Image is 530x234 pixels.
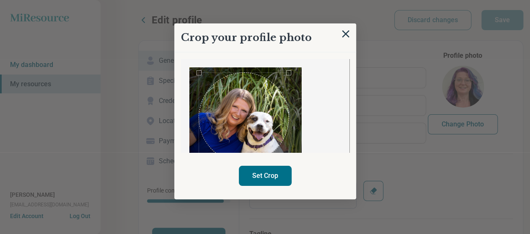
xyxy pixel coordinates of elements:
[286,70,291,75] div: Use the arrow keys to move the north east drag handle to change the crop selection area
[189,67,302,208] img: Crop me
[199,73,289,162] div: Use the arrow keys to move the crop selection area
[239,166,292,186] button: Set Crop
[196,70,202,75] div: Use the arrow keys to move the north west drag handle to change the crop selection area
[181,30,312,45] h2: Crop your profile photo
